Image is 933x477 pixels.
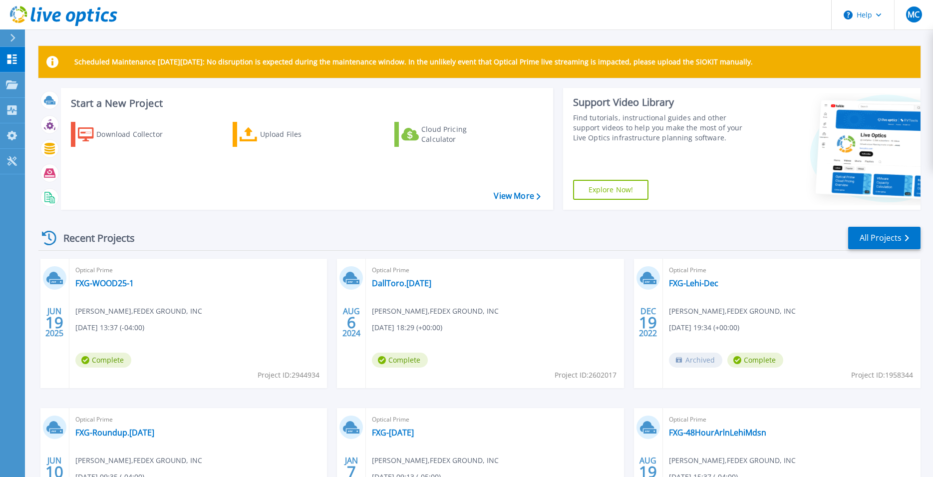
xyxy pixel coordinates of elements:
span: [PERSON_NAME] , FEDEX GROUND, INC [372,306,499,317]
span: [PERSON_NAME] , FEDEX GROUND, INC [669,306,796,317]
span: 10 [45,468,63,476]
a: DallToro.[DATE] [372,278,431,288]
span: Archived [669,353,722,368]
div: JUN 2025 [45,304,64,341]
span: [DATE] 19:34 (+00:00) [669,322,739,333]
p: Scheduled Maintenance [DATE][DATE]: No disruption is expected during the maintenance window. In t... [74,58,753,66]
a: Download Collector [71,122,182,147]
a: FXG-48HourArlnLehiMdsn [669,428,766,438]
span: [PERSON_NAME] , FEDEX GROUND, INC [75,306,202,317]
h3: Start a New Project [71,98,540,109]
a: FXG-[DATE] [372,428,414,438]
div: Upload Files [260,124,340,144]
span: [PERSON_NAME] , FEDEX GROUND, INC [669,455,796,466]
span: 19 [45,318,63,327]
span: Complete [75,353,131,368]
span: Optical Prime [372,414,618,425]
span: Optical Prime [75,265,321,276]
span: Project ID: 1958344 [851,370,913,381]
span: MC [908,10,920,18]
div: Support Video Library [573,96,755,109]
span: 19 [639,318,657,327]
span: [DATE] 18:29 (+00:00) [372,322,442,333]
a: Cloud Pricing Calculator [394,122,506,147]
div: Download Collector [96,124,176,144]
a: Explore Now! [573,180,649,200]
span: Complete [727,353,783,368]
span: 6 [347,318,356,327]
span: Complete [372,353,428,368]
div: Cloud Pricing Calculator [421,124,501,144]
span: 7 [347,468,356,476]
a: FXG-Roundup.[DATE] [75,428,154,438]
span: 19 [639,468,657,476]
span: Optical Prime [669,265,915,276]
a: View More [494,191,540,201]
span: Project ID: 2602017 [555,370,617,381]
div: AUG 2024 [342,304,361,341]
a: Upload Files [233,122,344,147]
span: Optical Prime [669,414,915,425]
a: All Projects [848,227,921,249]
span: Optical Prime [75,414,321,425]
a: FXG-WOOD25-1 [75,278,134,288]
a: FXG-Lehi-Dec [669,278,718,288]
div: DEC 2022 [638,304,657,341]
span: Project ID: 2944934 [258,370,319,381]
span: [DATE] 13:37 (-04:00) [75,322,144,333]
div: Find tutorials, instructional guides and other support videos to help you make the most of your L... [573,113,755,143]
div: Recent Projects [38,226,148,250]
span: [PERSON_NAME] , FEDEX GROUND, INC [75,455,202,466]
span: [PERSON_NAME] , FEDEX GROUND, INC [372,455,499,466]
span: Optical Prime [372,265,618,276]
